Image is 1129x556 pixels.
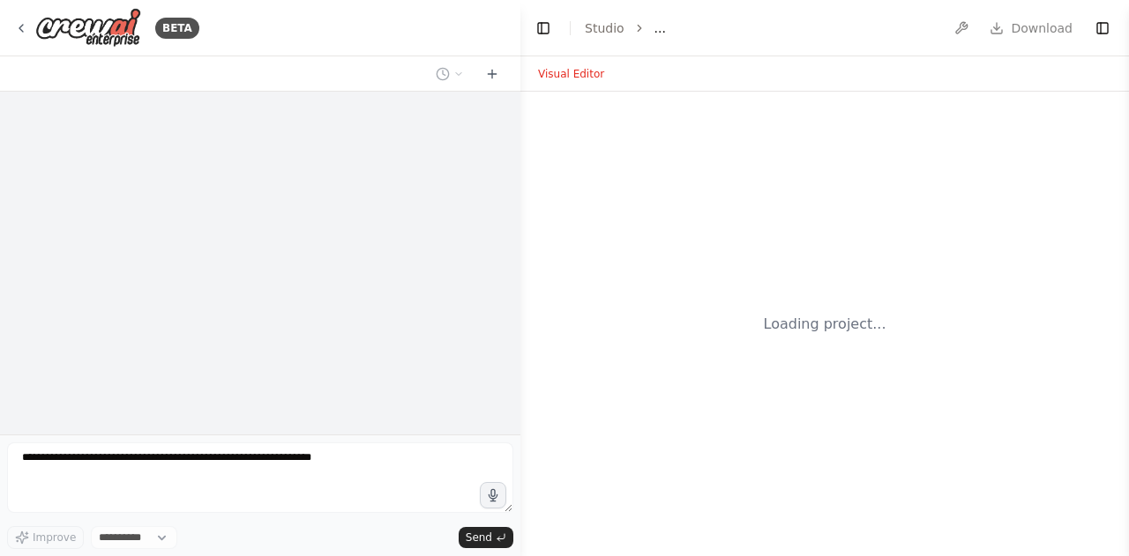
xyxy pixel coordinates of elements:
button: Start a new chat [478,63,506,85]
button: Improve [7,526,84,549]
button: Send [459,527,513,548]
button: Show right sidebar [1090,16,1115,41]
button: Switch to previous chat [429,63,471,85]
nav: breadcrumb [585,19,666,37]
span: Send [466,530,492,545]
button: Click to speak your automation idea [480,482,506,508]
div: BETA [155,18,199,39]
span: Improve [33,530,76,545]
span: ... [654,19,666,37]
a: Studio [585,21,624,35]
button: Visual Editor [527,63,615,85]
div: Loading project... [764,314,886,335]
button: Hide left sidebar [531,16,556,41]
img: Logo [35,8,141,48]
